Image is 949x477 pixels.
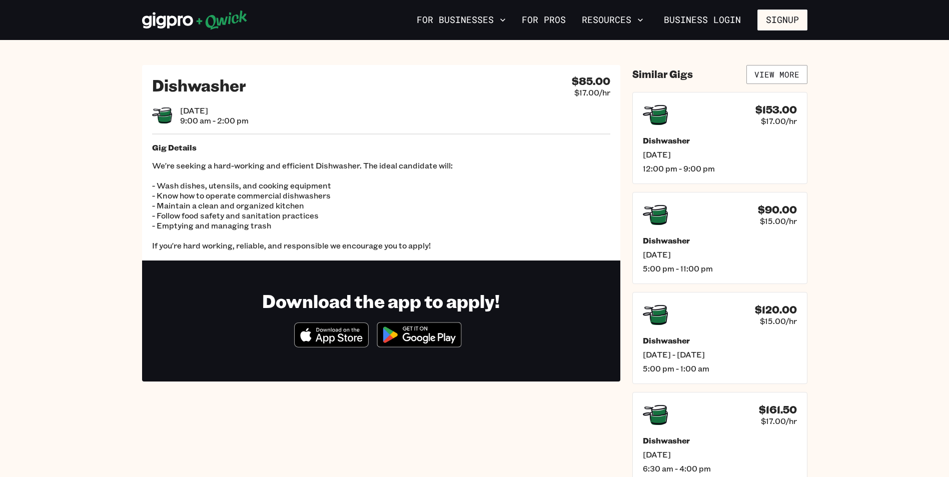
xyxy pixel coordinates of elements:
button: Signup [757,9,807,30]
h5: Dishwasher [643,235,797,245]
a: $120.00$15.00/hrDishwasher[DATE] - [DATE]5:00 pm - 1:00 am [632,292,807,384]
a: $90.00$15.00/hrDishwasher[DATE]5:00 pm - 11:00 pm [632,192,807,284]
span: 6:30 am - 4:00 pm [643,463,797,473]
h5: Dishwasher [643,435,797,445]
span: [DATE] [180,105,249,115]
span: [DATE] [643,249,797,259]
h5: Gig Details [152,142,610,152]
span: [DATE] [643,149,797,159]
span: $15.00/hr [760,316,797,326]
a: $153.00$17.00/hrDishwasher[DATE]12:00 pm - 9:00 pm [632,92,807,184]
h4: $153.00 [755,103,797,116]
a: Download on the App Store [294,339,369,349]
h2: Dishwasher [152,75,246,95]
h4: Similar Gigs [632,68,693,80]
span: $17.00/hr [574,87,610,97]
button: For Businesses [413,11,510,28]
button: Resources [578,11,647,28]
span: 9:00 am - 2:00 pm [180,115,249,125]
h4: $85.00 [572,75,610,87]
span: 5:00 pm - 11:00 pm [643,263,797,273]
img: Get it on Google Play [371,316,468,353]
h1: Download the app to apply! [262,289,500,312]
span: [DATE] [643,449,797,459]
span: 12:00 pm - 9:00 pm [643,163,797,173]
a: View More [746,65,807,84]
a: Business Login [655,9,749,30]
span: $17.00/hr [761,416,797,426]
h4: $120.00 [755,303,797,316]
span: 5:00 pm - 1:00 am [643,363,797,373]
h5: Dishwasher [643,335,797,345]
span: [DATE] - [DATE] [643,349,797,359]
h4: $90.00 [758,203,797,216]
a: For Pros [518,11,570,28]
span: $17.00/hr [761,116,797,126]
h5: Dishwasher [643,135,797,145]
span: $15.00/hr [760,216,797,226]
h4: $161.50 [759,403,797,416]
p: We're seeking a hard-working and efficient Dishwasher. The ideal candidate will: - Wash dishes, u... [152,160,610,250]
